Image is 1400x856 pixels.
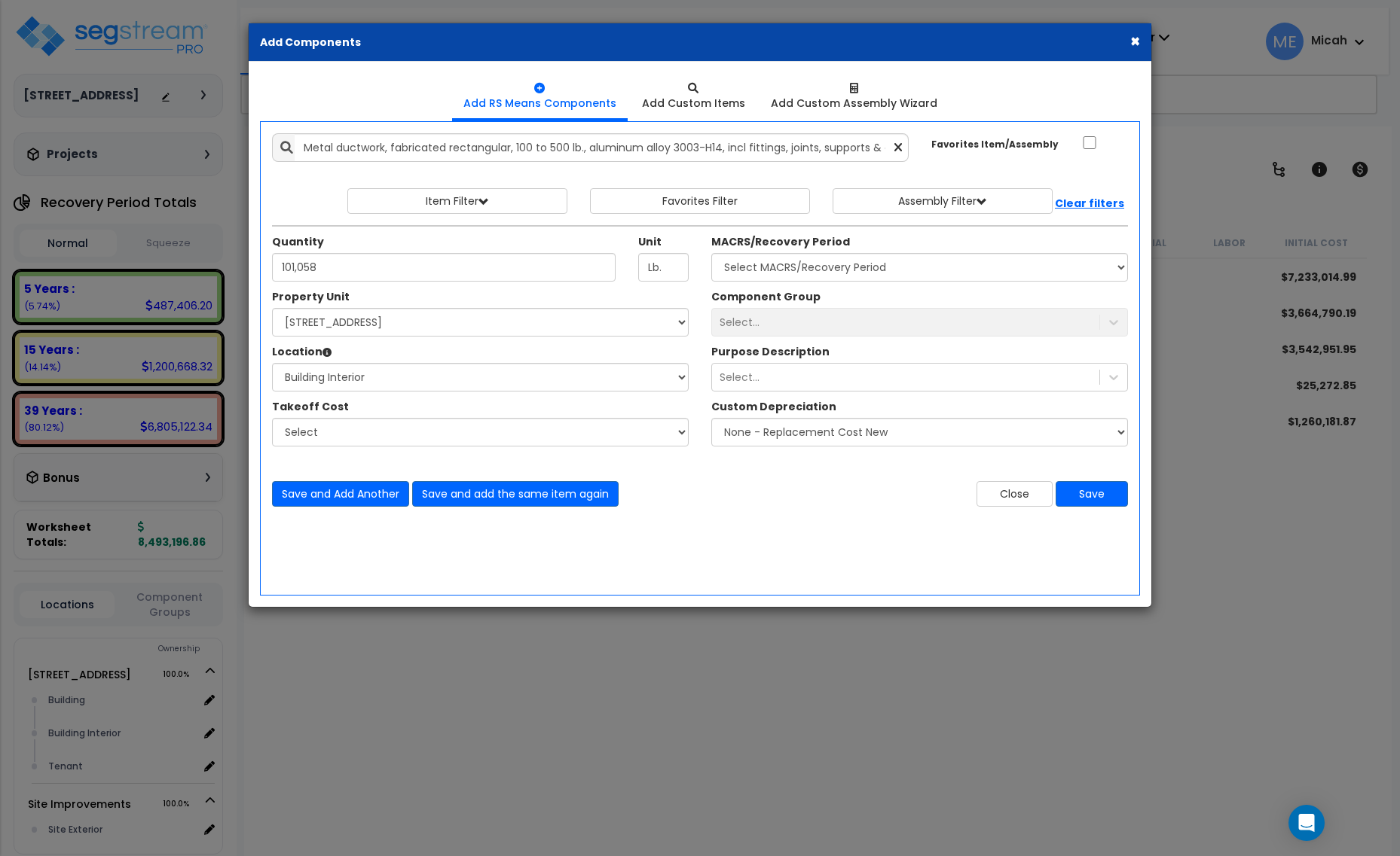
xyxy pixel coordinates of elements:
[642,96,745,111] div: Add Custom Items
[272,418,689,446] select: The Custom Item Descriptions in this Dropdown have been designated as 'Takeoff Costs' within thei...
[272,234,324,249] label: Quantity
[833,188,1053,214] button: Assembly Filter
[711,289,821,304] label: Component Group
[1056,481,1128,507] button: Save
[272,289,350,304] label: Property Unit
[1288,805,1325,841] div: Open Intercom Messenger
[931,139,1059,151] small: Favorites Item/Assembly
[711,344,830,359] label: A Purpose Description Prefix can be used to customize the Item Description that will be shown in ...
[1130,33,1140,49] button: ×
[711,234,850,249] label: MACRS/Recovery Period
[272,344,332,359] label: Location
[272,399,349,414] label: The Custom Item Descriptions in this Dropdown have been designated as 'Takeoff Costs' within thei...
[260,35,361,50] b: Add Components
[272,481,409,507] button: Save and Add Another
[412,481,619,507] button: Save and add the same item again
[347,188,567,214] button: Item Filter
[638,234,662,249] label: Unit
[771,96,937,111] div: Add Custom Assembly Wizard
[1055,196,1124,211] b: Clear filters
[590,188,810,214] button: Favorites Filter
[463,96,616,111] div: Add RS Means Components
[711,399,836,414] label: Custom Depreciation
[295,133,909,162] input: Search
[977,481,1053,507] button: Close
[720,370,760,385] div: Select...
